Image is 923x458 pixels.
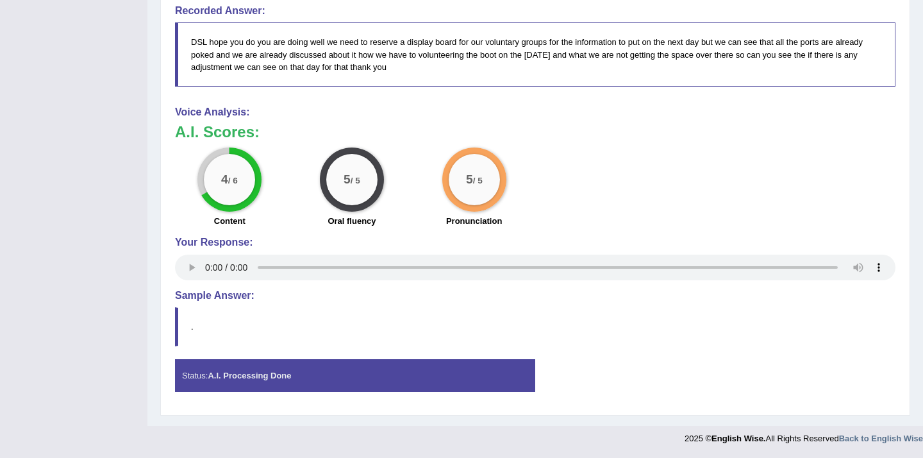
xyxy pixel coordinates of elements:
[175,5,895,17] h4: Recorded Answer:
[175,237,895,248] h4: Your Response:
[175,290,895,301] h4: Sample Answer:
[228,176,238,185] small: / 6
[839,434,923,443] a: Back to English Wise
[175,359,535,392] div: Status:
[472,176,482,185] small: / 5
[711,434,765,443] strong: English Wise.
[328,215,376,227] label: Oral fluency
[446,215,502,227] label: Pronunciation
[175,123,260,140] b: A.I. Scores:
[466,173,473,187] big: 5
[175,22,895,86] blockquote: DSL hope you do you are doing well we need to reserve a display board for our voluntary groups fo...
[344,173,351,187] big: 5
[175,106,895,118] h4: Voice Analysis:
[214,215,245,227] label: Content
[175,307,895,346] blockquote: .
[351,176,360,185] small: / 5
[685,426,923,445] div: 2025 © All Rights Reserved
[221,173,228,187] big: 4
[208,371,291,380] strong: A.I. Processing Done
